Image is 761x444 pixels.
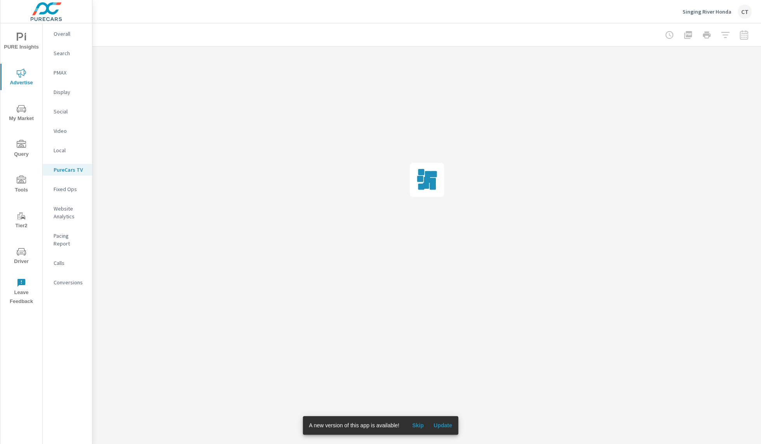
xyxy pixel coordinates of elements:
span: Tier2 [3,211,40,230]
span: PURE Insights [3,33,40,52]
div: CT [738,5,752,19]
span: Advertise [3,68,40,87]
button: Update [430,419,455,432]
p: Video [54,127,86,135]
div: Video [43,125,92,137]
div: Local [43,145,92,156]
div: Pacing Report [43,230,92,249]
p: Conversions [54,279,86,286]
div: PureCars TV [43,164,92,176]
span: Skip [409,422,427,429]
p: Fixed Ops [54,185,86,193]
span: A new version of this app is available! [309,422,399,428]
div: Calls [43,257,92,269]
p: Calls [54,259,86,267]
div: Conversions [43,277,92,288]
div: Overall [43,28,92,40]
span: My Market [3,104,40,123]
span: Driver [3,247,40,266]
p: Overall [54,30,86,38]
p: Website Analytics [54,205,86,220]
span: Tools [3,176,40,195]
p: Local [54,146,86,154]
p: Pacing Report [54,232,86,247]
span: Update [434,422,452,429]
span: Query [3,140,40,159]
div: Website Analytics [43,203,92,222]
div: nav menu [0,23,42,309]
p: Display [54,88,86,96]
button: Skip [406,419,430,432]
div: Social [43,106,92,117]
div: Display [43,86,92,98]
p: Social [54,108,86,115]
p: PMAX [54,69,86,77]
div: Search [43,47,92,59]
p: Search [54,49,86,57]
div: Fixed Ops [43,183,92,195]
span: Leave Feedback [3,278,40,306]
p: PureCars TV [54,166,86,174]
p: Singing River Honda [683,8,731,15]
div: PMAX [43,67,92,78]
